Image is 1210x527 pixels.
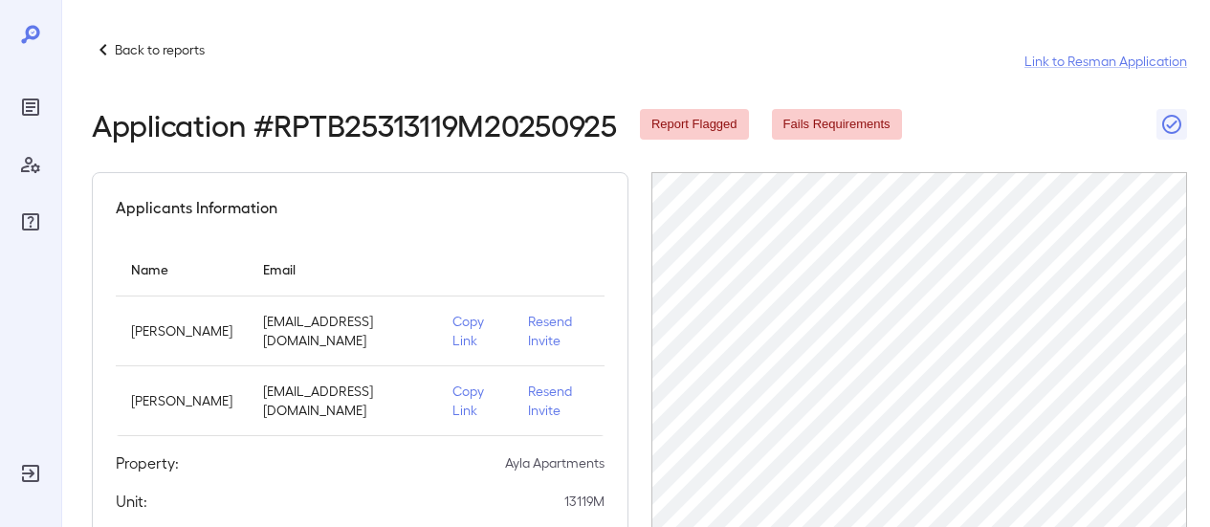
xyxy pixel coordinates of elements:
[452,312,497,350] p: Copy Link
[263,312,422,350] p: [EMAIL_ADDRESS][DOMAIN_NAME]
[772,116,902,134] span: Fails Requirements
[116,490,147,513] h5: Unit:
[15,92,46,122] div: Reports
[15,207,46,237] div: FAQ
[131,321,232,340] p: [PERSON_NAME]
[15,458,46,489] div: Log Out
[115,40,205,59] p: Back to reports
[1024,52,1187,71] a: Link to Resman Application
[640,116,749,134] span: Report Flagged
[116,242,605,436] table: simple table
[131,391,232,410] p: [PERSON_NAME]
[116,242,248,296] th: Name
[116,196,277,219] h5: Applicants Information
[528,312,589,350] p: Resend Invite
[248,242,437,296] th: Email
[452,382,497,420] p: Copy Link
[92,107,617,142] h2: Application # RPTB25313119M20250925
[15,149,46,180] div: Manage Users
[1156,109,1187,140] button: Close Report
[505,453,605,472] p: Ayla Apartments
[263,382,422,420] p: [EMAIL_ADDRESS][DOMAIN_NAME]
[564,492,605,511] p: 13119M
[116,451,179,474] h5: Property:
[528,382,589,420] p: Resend Invite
